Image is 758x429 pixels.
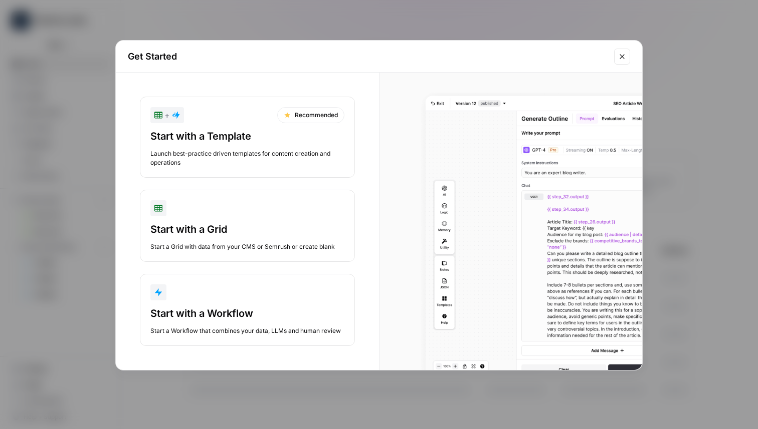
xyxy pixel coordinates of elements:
[150,242,344,251] div: Start a Grid with data from your CMS or Semrush or create blank
[150,326,344,335] div: Start a Workflow that combines your data, LLMs and human review
[150,306,344,320] div: Start with a Workflow
[140,97,355,178] button: +RecommendedStart with a TemplateLaunch best-practice driven templates for content creation and o...
[150,129,344,143] div: Start with a Template
[154,109,180,121] div: +
[140,274,355,346] button: Start with a WorkflowStart a Workflow that combines your data, LLMs and human review
[150,149,344,167] div: Launch best-practice driven templates for content creation and operations
[277,107,344,123] div: Recommended
[128,50,608,64] h2: Get Started
[614,49,630,65] button: Close modal
[150,222,344,236] div: Start with a Grid
[140,190,355,262] button: Start with a GridStart a Grid with data from your CMS or Semrush or create blank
